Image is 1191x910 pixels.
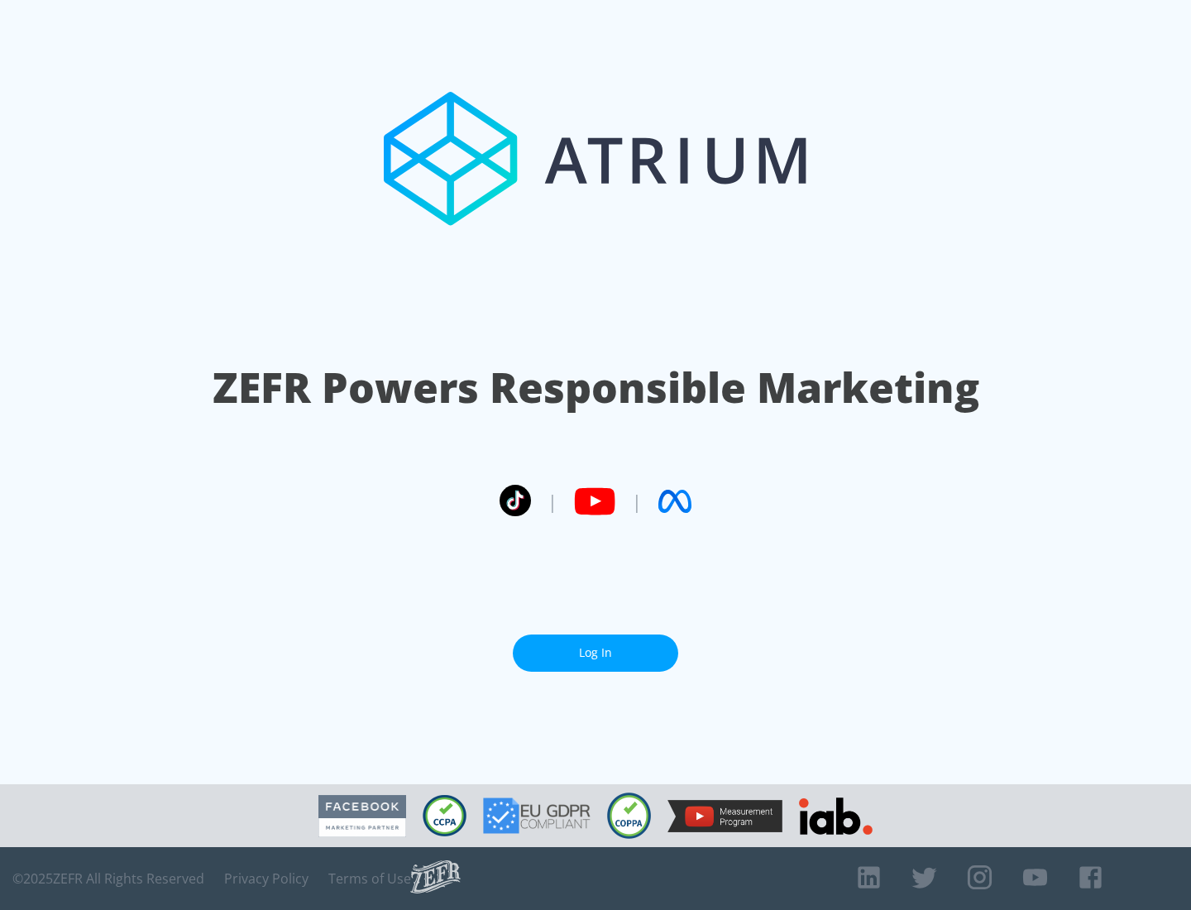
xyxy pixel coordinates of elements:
img: GDPR Compliant [483,797,591,834]
img: YouTube Measurement Program [667,800,782,832]
a: Privacy Policy [224,870,309,887]
img: IAB [799,797,873,835]
a: Log In [513,635,678,672]
img: COPPA Compliant [607,793,651,839]
span: © 2025 ZEFR All Rights Reserved [12,870,204,887]
img: Facebook Marketing Partner [318,795,406,837]
span: | [632,489,642,514]
img: CCPA Compliant [423,795,466,836]
h1: ZEFR Powers Responsible Marketing [213,359,979,416]
span: | [548,489,557,514]
a: Terms of Use [328,870,411,887]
